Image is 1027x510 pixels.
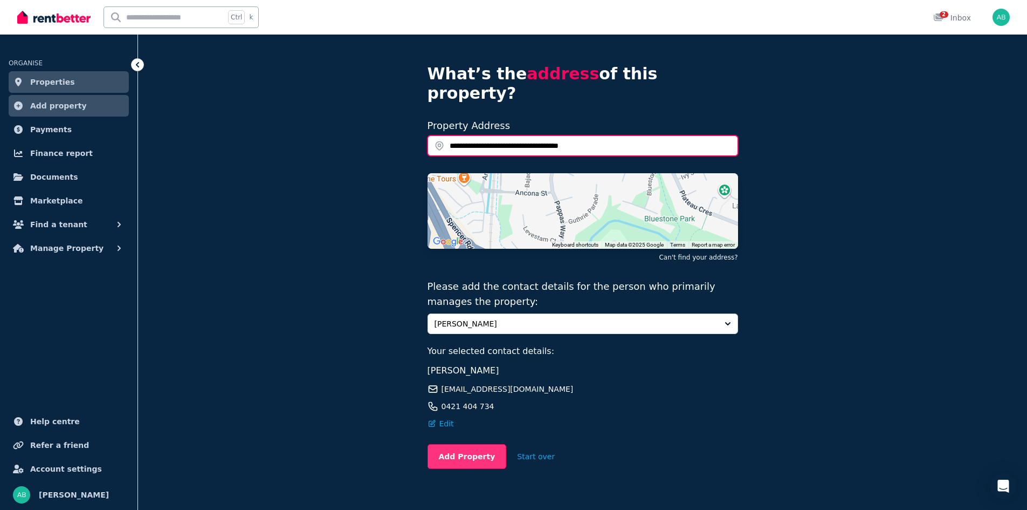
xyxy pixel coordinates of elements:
a: Open this area in Google Maps (opens a new window) [430,235,466,249]
span: k [249,13,253,22]
button: [PERSON_NAME] [428,314,738,334]
a: Add property [9,95,129,117]
span: [PERSON_NAME] [39,488,109,501]
div: Inbox [933,12,971,23]
p: Please add the contact details for the person who primarily manages the property: [428,279,738,309]
span: Documents [30,171,78,183]
a: Properties [9,71,129,93]
p: Your selected contact details: [428,345,738,358]
a: Help centre [9,411,129,432]
span: Ctrl [228,10,245,24]
span: ORGANISE [9,59,43,67]
img: RentBetter [17,9,91,25]
h4: What’s the of this property? [428,64,738,103]
span: [PERSON_NAME] [435,318,716,329]
a: Marketplace [9,190,129,212]
span: Help centre [30,415,80,428]
div: Open Intercom Messenger [990,473,1016,499]
span: Refer a friend [30,439,89,452]
a: Report a map error [692,242,735,248]
button: Manage Property [9,237,129,259]
span: Manage Property [30,242,104,255]
button: Find a tenant [9,214,129,235]
span: Account settings [30,463,102,475]
a: Documents [9,166,129,188]
img: Adam Bracey [992,9,1010,26]
span: 2 [940,11,948,18]
span: Properties [30,76,75,89]
a: Account settings [9,458,129,480]
span: [PERSON_NAME] [428,365,499,376]
a: Finance report [9,142,129,164]
span: address [527,64,599,83]
span: Map data ©2025 Google [605,242,664,248]
img: Adam Bracey [13,486,30,504]
a: Terms [670,242,685,248]
button: Can't find your address? [659,253,737,262]
img: Google [430,235,466,249]
span: Payments [30,123,72,136]
span: Finance report [30,147,93,160]
span: Edit [439,418,454,429]
span: [EMAIL_ADDRESS][DOMAIN_NAME] [442,384,574,395]
a: Payments [9,119,129,140]
span: 0421 404 734 [442,401,494,412]
span: Find a tenant [30,218,87,231]
a: Refer a friend [9,434,129,456]
button: Add Property [428,444,507,469]
label: Property Address [428,120,511,131]
span: Marketplace [30,194,82,207]
button: Keyboard shortcuts [552,241,598,249]
button: Start over [506,445,566,468]
span: Add property [30,99,87,112]
button: Edit [428,418,454,429]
